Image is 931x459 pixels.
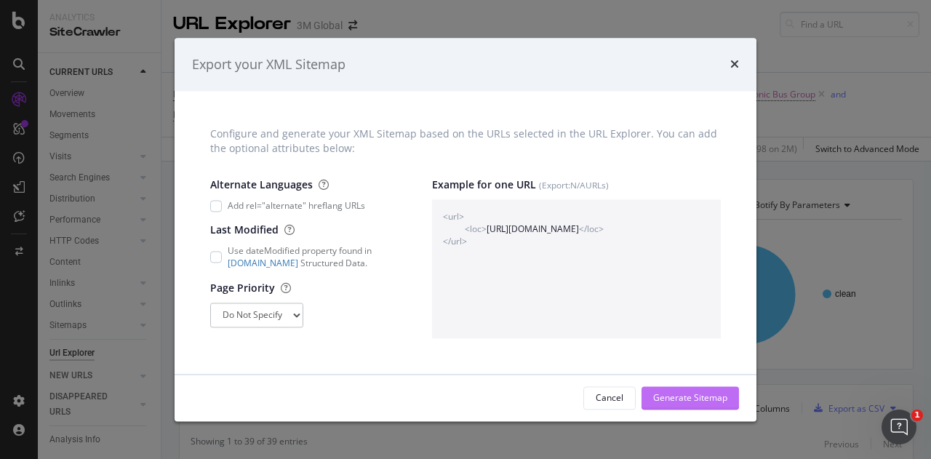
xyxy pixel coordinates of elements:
label: Example for one URL [432,178,721,193]
span: [URL][DOMAIN_NAME] [487,223,579,236]
span: </loc> [579,223,604,236]
span: </url> [443,236,710,248]
label: Last Modified [210,223,295,238]
div: Cancel [596,391,623,404]
div: Generate Sitemap [653,391,727,404]
iframe: Intercom live chat [882,410,916,444]
div: Configure and generate your XML Sitemap based on the URLs selected in the URL Explorer. You can a... [210,127,721,156]
span: <url> [443,211,710,223]
span: Add rel="alternate" hreflang URLs [228,200,365,212]
div: Export your XML Sitemap [192,55,345,74]
label: Alternate Languages [210,178,329,193]
span: 1 [911,410,923,421]
span: <loc> [465,223,487,236]
div: times [730,55,739,74]
a: [DOMAIN_NAME] [228,258,298,270]
button: Generate Sitemap [642,386,739,410]
span: Use dateModified property found in Structured Data. [228,245,403,270]
small: (Export: N/A URLs) [539,180,609,191]
button: Cancel [583,386,636,410]
label: Page Priority [210,281,291,295]
div: modal [175,38,756,421]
